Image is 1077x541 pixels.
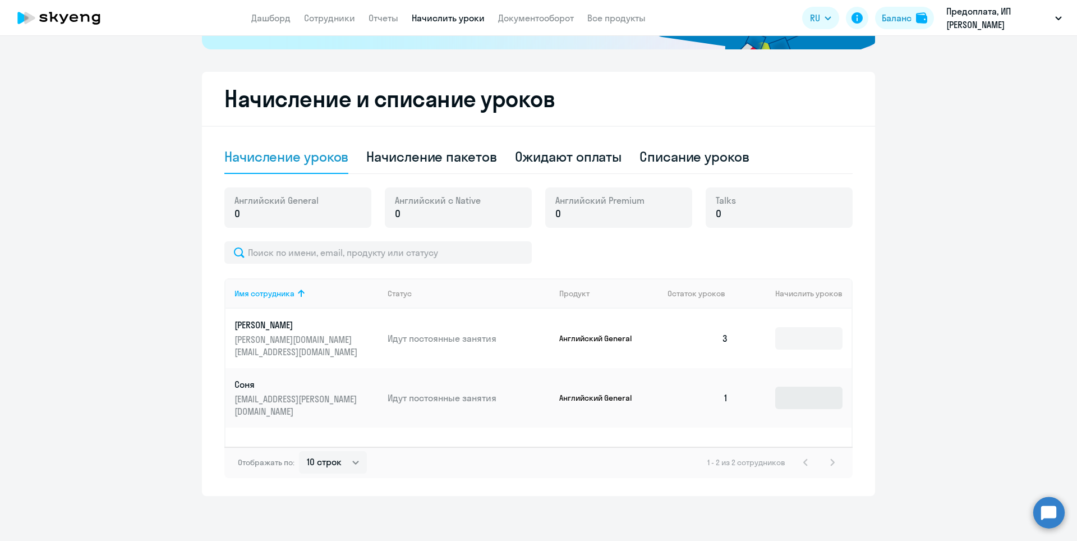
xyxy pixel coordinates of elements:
p: Предоплата, ИП [PERSON_NAME] [946,4,1051,31]
p: [PERSON_NAME][DOMAIN_NAME][EMAIL_ADDRESS][DOMAIN_NAME] [234,333,360,358]
span: Английский General [234,194,319,207]
div: Баланс [882,11,912,25]
p: [EMAIL_ADDRESS][PERSON_NAME][DOMAIN_NAME] [234,393,360,418]
p: Английский General [559,393,643,403]
button: Балансbalance [875,7,934,29]
a: Начислить уроки [412,12,485,24]
div: Списание уроков [639,148,749,166]
div: Статус [388,288,412,299]
button: RU [802,7,839,29]
span: 0 [395,207,401,221]
div: Имя сотрудника [234,288,379,299]
p: Идут постоянные занятия [388,392,550,404]
div: Ожидают оплаты [515,148,622,166]
div: Продукт [559,288,590,299]
p: [PERSON_NAME] [234,319,360,331]
a: [PERSON_NAME][PERSON_NAME][DOMAIN_NAME][EMAIL_ADDRESS][DOMAIN_NAME] [234,319,379,358]
span: RU [810,11,820,25]
td: 1 [659,368,737,428]
a: Все продукты [587,12,646,24]
a: Соня[EMAIL_ADDRESS][PERSON_NAME][DOMAIN_NAME] [234,378,379,418]
span: Отображать по: [238,457,294,467]
p: Идут постоянные занятия [388,332,550,345]
td: 3 [659,309,737,368]
input: Поиск по имени, email, продукту или статусу [224,241,532,264]
th: Начислить уроков [737,278,852,309]
span: 0 [234,207,240,221]
h2: Начисление и списание уроков [224,85,853,112]
img: balance [916,12,927,24]
span: 0 [716,207,721,221]
button: Предоплата, ИП [PERSON_NAME] [941,4,1067,31]
a: Отчеты [369,12,398,24]
div: Начисление уроков [224,148,348,166]
div: Продукт [559,288,659,299]
p: Английский General [559,333,643,343]
div: Остаток уроков [668,288,737,299]
span: Talks [716,194,736,207]
span: Английский с Native [395,194,481,207]
a: Документооборот [498,12,574,24]
span: Английский Premium [555,194,645,207]
p: Соня [234,378,360,391]
span: 0 [555,207,561,221]
div: Имя сотрудника [234,288,294,299]
a: Дашборд [251,12,291,24]
span: Остаток уроков [668,288,725,299]
div: Статус [388,288,550,299]
div: Начисление пакетов [366,148,496,166]
span: 1 - 2 из 2 сотрудников [707,457,785,467]
a: Сотрудники [304,12,355,24]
